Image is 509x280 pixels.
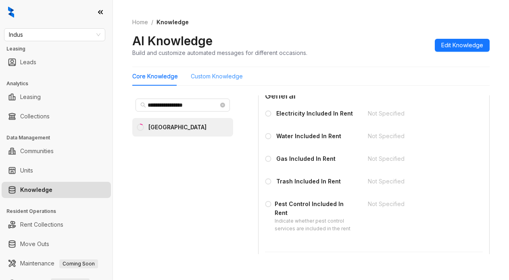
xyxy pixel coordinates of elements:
[20,54,36,70] a: Leads
[6,208,113,215] h3: Resident Operations
[6,134,113,141] h3: Data Management
[368,177,461,186] div: Not Specified
[2,108,111,124] li: Collections
[2,236,111,252] li: Move Outs
[368,200,461,208] div: Not Specified
[132,33,213,48] h2: AI Knowledge
[265,90,483,102] span: General
[59,259,98,268] span: Coming Soon
[275,200,358,217] div: Pest Control Included In Rent
[2,217,111,233] li: Rent Collections
[275,217,358,233] div: Indicate whether pest control services are included in the rent
[6,80,113,87] h3: Analytics
[276,154,336,163] div: Gas Included In Rent
[132,48,307,57] div: Build and customize automated messages for different occasions.
[20,143,54,159] a: Communities
[2,162,111,179] li: Units
[156,19,189,25] span: Knowledge
[151,18,153,27] li: /
[20,162,33,179] a: Units
[191,72,243,81] div: Custom Knowledge
[148,123,207,132] div: [GEOGRAPHIC_DATA]
[2,182,111,198] li: Knowledge
[276,109,353,118] div: Electricity Included In Rent
[9,29,100,41] span: Indus
[140,102,146,108] span: search
[220,103,225,107] span: close-circle
[435,39,490,52] button: Edit Knowledge
[2,143,111,159] li: Communities
[368,109,461,118] div: Not Specified
[276,177,341,186] div: Trash Included In Rent
[368,154,461,163] div: Not Specified
[20,108,50,124] a: Collections
[2,255,111,272] li: Maintenance
[276,132,341,141] div: Water Included In Rent
[131,18,150,27] a: Home
[368,132,461,141] div: Not Specified
[20,236,49,252] a: Move Outs
[20,182,52,198] a: Knowledge
[6,45,113,53] h3: Leasing
[20,217,63,233] a: Rent Collections
[2,54,111,70] li: Leads
[441,41,483,50] span: Edit Knowledge
[8,6,14,18] img: logo
[20,89,41,105] a: Leasing
[2,89,111,105] li: Leasing
[132,72,178,81] div: Core Knowledge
